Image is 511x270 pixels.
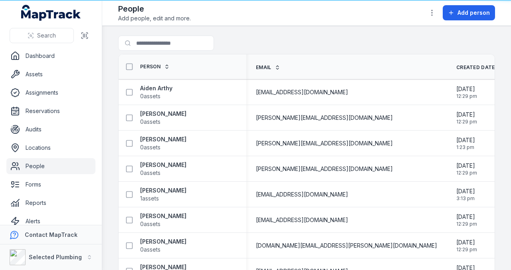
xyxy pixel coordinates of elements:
a: [PERSON_NAME]0assets [140,110,186,126]
span: [DATE] [456,85,477,93]
span: 0 assets [140,118,160,126]
span: Email [256,64,271,71]
span: Person [140,64,161,70]
a: Email [256,64,280,71]
a: Reservations [6,103,95,119]
span: [EMAIL_ADDRESS][DOMAIN_NAME] [256,191,348,199]
span: [DATE] [456,162,477,170]
strong: [PERSON_NAME] [140,212,186,220]
span: [DATE] [456,238,477,246]
span: 12:29 pm [456,93,477,99]
span: 0 assets [140,246,160,254]
strong: [PERSON_NAME] [140,135,186,143]
strong: [PERSON_NAME] [140,187,186,195]
span: [EMAIL_ADDRESS][DOMAIN_NAME] [256,88,348,96]
strong: Contact MapTrack [25,231,77,238]
a: [PERSON_NAME]0assets [140,212,186,228]
span: [DATE] [456,187,475,195]
span: 3:13 pm [456,195,475,202]
span: 0 assets [140,92,160,100]
a: [PERSON_NAME]1assets [140,187,186,202]
time: 2/13/2025, 1:23:00 PM [456,136,475,151]
h2: People [118,3,191,14]
a: Person [140,64,170,70]
a: Created Date [456,64,504,71]
a: Alerts [6,213,95,229]
strong: [PERSON_NAME] [140,110,186,118]
a: Assignments [6,85,95,101]
span: 1 assets [140,195,159,202]
a: MapTrack [21,5,81,21]
span: 0 assets [140,143,160,151]
span: 12:29 pm [456,119,477,125]
span: [DOMAIN_NAME][EMAIL_ADDRESS][PERSON_NAME][DOMAIN_NAME] [256,242,437,250]
a: Assets [6,66,95,82]
button: Add person [443,5,495,20]
a: Locations [6,140,95,156]
a: People [6,158,95,174]
span: 12:29 pm [456,170,477,176]
time: 2/28/2025, 3:13:20 PM [456,187,475,202]
strong: [PERSON_NAME] [140,238,186,246]
a: Aiden Arthy0assets [140,84,172,100]
span: Add people, edit and more. [118,14,191,22]
button: Search [10,28,74,43]
a: [PERSON_NAME]0assets [140,161,186,177]
a: Reports [6,195,95,211]
span: [DATE] [456,136,475,144]
span: 1:23 pm [456,144,475,151]
span: Created Date [456,64,495,71]
span: [PERSON_NAME][EMAIL_ADDRESS][DOMAIN_NAME] [256,114,393,122]
time: 1/14/2025, 12:29:42 PM [456,85,477,99]
strong: Aiden Arthy [140,84,172,92]
a: Dashboard [6,48,95,64]
a: Audits [6,121,95,137]
time: 1/14/2025, 12:29:42 PM [456,162,477,176]
time: 1/14/2025, 12:29:42 PM [456,111,477,125]
span: [DATE] [456,111,477,119]
span: [DATE] [456,213,477,221]
strong: Selected Plumbing [29,254,82,260]
strong: [PERSON_NAME] [140,161,186,169]
a: Forms [6,177,95,193]
time: 1/14/2025, 12:29:42 PM [456,238,477,253]
span: 12:29 pm [456,246,477,253]
span: [EMAIL_ADDRESS][DOMAIN_NAME] [256,216,348,224]
span: Add person [458,9,490,17]
a: [PERSON_NAME]0assets [140,135,186,151]
span: 12:29 pm [456,221,477,227]
a: [PERSON_NAME]0assets [140,238,186,254]
span: Search [37,32,56,40]
span: 0 assets [140,169,160,177]
span: [PERSON_NAME][EMAIL_ADDRESS][DOMAIN_NAME] [256,165,393,173]
span: [PERSON_NAME][EMAIL_ADDRESS][DOMAIN_NAME] [256,139,393,147]
time: 1/14/2025, 12:29:42 PM [456,213,477,227]
span: 0 assets [140,220,160,228]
